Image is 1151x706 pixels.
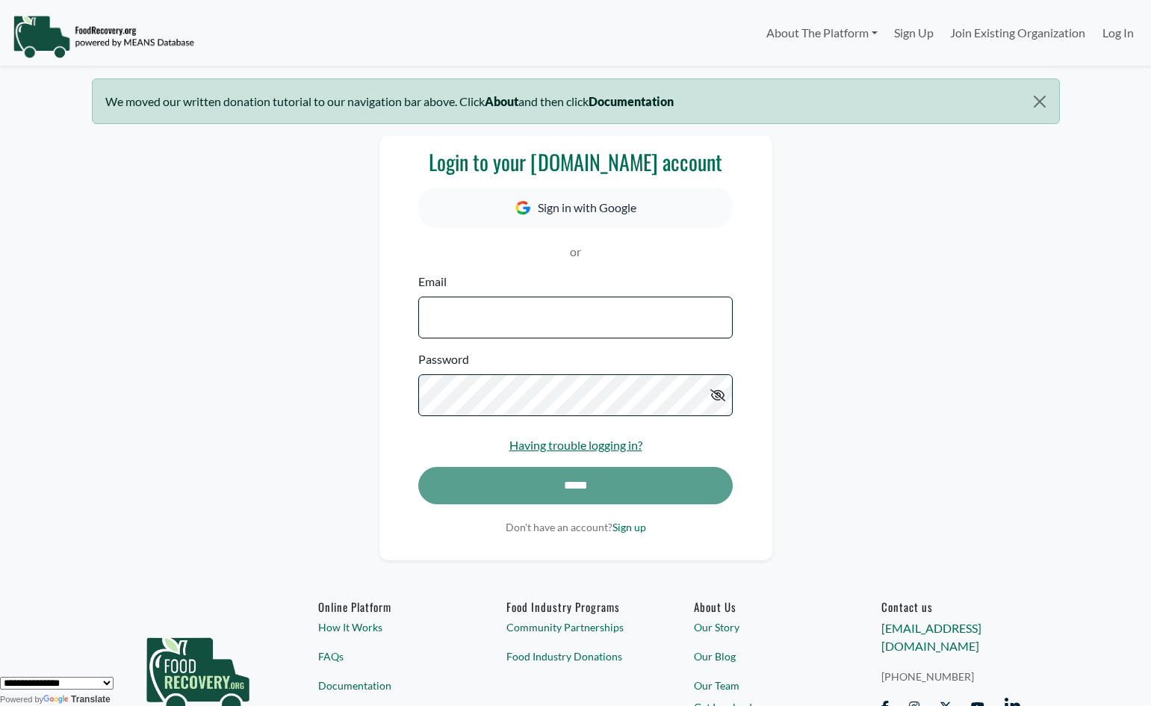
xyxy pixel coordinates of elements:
[506,619,645,635] a: Community Partnerships
[43,695,71,705] img: Google Translate
[886,18,942,48] a: Sign Up
[485,94,518,108] b: About
[506,600,645,613] h6: Food Industry Programs
[589,94,674,108] b: Documentation
[92,78,1060,124] div: We moved our written donation tutorial to our navigation bar above. Click and then click
[515,201,530,215] img: Google Icon
[13,14,194,59] img: NavigationLogo_FoodRecovery-91c16205cd0af1ed486a0f1a7774a6544ea792ac00100771e7dd3ec7c0e58e41.png
[318,600,456,613] h6: Online Platform
[318,619,456,635] a: How It Works
[418,188,732,228] button: Sign in with Google
[418,519,732,535] p: Don't have an account?
[881,669,1020,684] a: [PHONE_NUMBER]
[694,619,832,635] a: Our Story
[509,438,642,452] a: Having trouble logging in?
[612,521,646,533] a: Sign up
[43,694,111,705] a: Translate
[418,149,732,175] h3: Login to your [DOMAIN_NAME] account
[881,600,1020,613] h6: Contact us
[418,273,447,291] label: Email
[1094,18,1142,48] a: Log In
[942,18,1093,48] a: Join Existing Organization
[418,350,469,368] label: Password
[881,621,981,653] a: [EMAIL_ADDRESS][DOMAIN_NAME]
[318,648,456,664] a: FAQs
[694,648,832,664] a: Our Blog
[506,648,645,664] a: Food Industry Donations
[757,18,885,48] a: About The Platform
[1020,79,1058,124] button: Close
[694,600,832,613] a: About Us
[418,243,732,261] p: or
